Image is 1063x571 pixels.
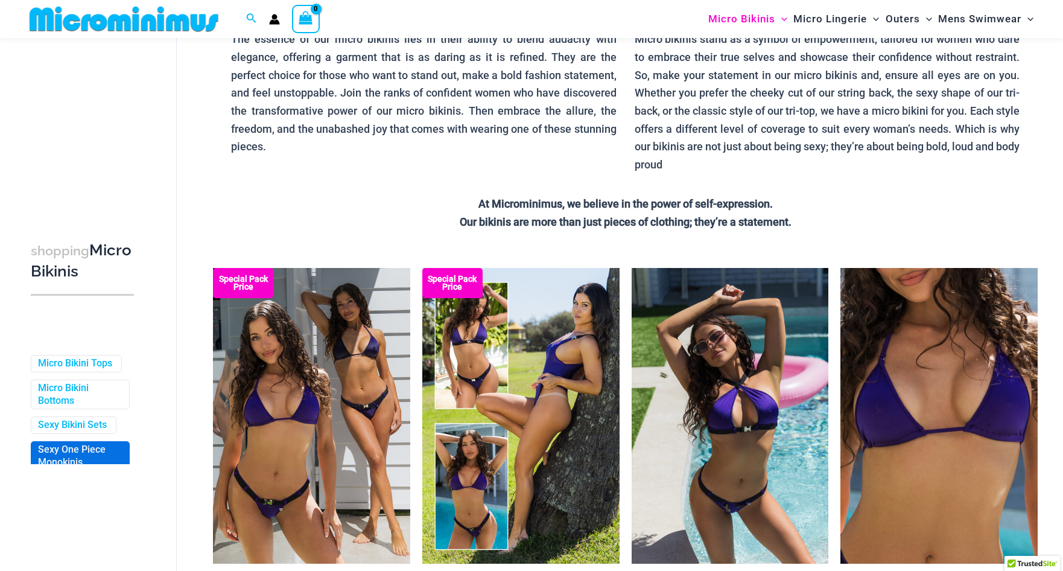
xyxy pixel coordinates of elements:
[246,11,257,27] a: Search icon link
[213,268,410,564] img: Bond Indigo Tri Top Pack (1)
[920,4,932,34] span: Menu Toggle
[935,4,1036,34] a: Mens SwimwearMenu ToggleMenu Toggle
[708,4,775,34] span: Micro Bikinis
[478,197,773,210] strong: At Microminimus, we believe in the power of self-expression.
[938,4,1021,34] span: Mens Swimwear
[790,4,882,34] a: Micro LingerieMenu ToggleMenu Toggle
[775,4,787,34] span: Menu Toggle
[840,268,1038,564] img: Bond Indigo 312 Top 02
[213,268,410,564] a: Bond Indigo Tri Top Pack (1) Bond Indigo Tri Top Pack Back (1)Bond Indigo Tri Top Pack Back (1)
[38,357,112,370] a: Micro Bikini Tops
[231,30,617,156] p: The essence of our micro bikinis lies in their ability to blend audacity with elegance, offering ...
[632,268,829,564] img: Bond Indigo 393 Top 285 Cheeky Bikini 10
[38,444,120,469] a: Sexy One Piece Monokinis
[25,5,223,33] img: MM SHOP LOGO FLAT
[632,268,829,564] a: Bond Indigo 393 Top 285 Cheeky Bikini 10Bond Indigo 393 Top 285 Cheeky Bikini 04Bond Indigo 393 T...
[422,268,620,564] a: Bond Inidgo Collection Pack (10) Bond Indigo Bikini Collection Pack Back (6)Bond Indigo Bikini Co...
[422,268,620,564] img: Bond Inidgo Collection Pack (10)
[31,240,134,282] h3: Micro Bikinis
[31,243,89,258] span: shopping
[269,14,280,25] a: Account icon link
[883,4,935,34] a: OutersMenu ToggleMenu Toggle
[703,2,1038,36] nav: Site Navigation
[213,275,273,291] b: Special Pack Price
[886,4,920,34] span: Outers
[793,4,867,34] span: Micro Lingerie
[840,268,1038,564] a: Bond Indigo 312 Top 02Bond Indigo 312 Top 492 Thong Bikini 04Bond Indigo 312 Top 492 Thong Bikini 04
[38,382,120,407] a: Micro Bikini Bottoms
[867,4,879,34] span: Menu Toggle
[292,5,320,33] a: View Shopping Cart, empty
[422,275,483,291] b: Special Pack Price
[460,215,792,228] strong: Our bikinis are more than just pieces of clothing; they’re a statement.
[705,4,790,34] a: Micro BikinisMenu ToggleMenu Toggle
[1021,4,1033,34] span: Menu Toggle
[38,419,107,432] a: Sexy Bikini Sets
[635,30,1020,174] p: Micro bikinis stand as a symbol of empowerment, tailored for women who dare to embrace their true...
